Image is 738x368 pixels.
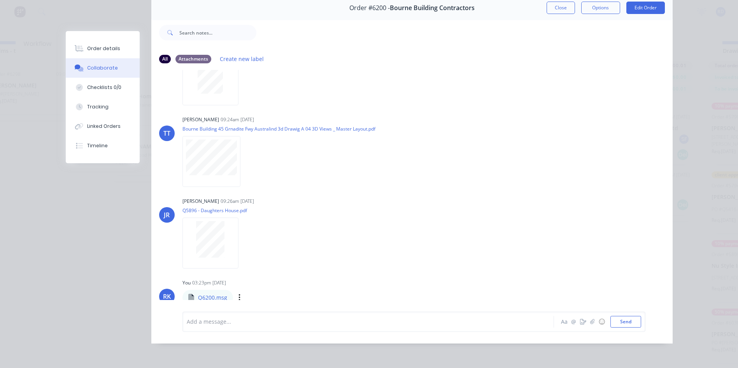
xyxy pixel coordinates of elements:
[216,54,268,64] button: Create new label
[87,84,121,91] div: Checklists 0/0
[597,317,607,326] button: ☺
[198,294,227,302] p: Q6200.msg
[163,129,170,138] div: TT
[221,116,254,123] div: 09:24am [DATE]
[66,97,140,117] button: Tracking
[66,117,140,136] button: Linked Orders
[560,317,569,326] button: Aa
[610,316,641,328] button: Send
[182,207,247,214] p: Q5896 - Daughters House.pdf
[175,55,211,63] div: Attachments
[221,198,254,205] div: 09:26am [DATE]
[163,292,171,301] div: RK
[66,136,140,155] button: Timeline
[547,2,575,14] button: Close
[87,142,108,149] div: Timeline
[182,198,219,205] div: [PERSON_NAME]
[87,103,109,110] div: Tracking
[87,123,121,130] div: Linked Orders
[87,65,118,72] div: Collaborate
[182,116,219,123] div: [PERSON_NAME]
[569,317,578,326] button: @
[66,58,140,78] button: Collaborate
[159,55,171,63] div: All
[390,4,475,12] span: Bourne Building Contractors
[581,2,620,14] button: Options
[349,4,390,12] span: Order #6200 -
[626,2,665,14] button: Edit Order
[179,25,256,40] input: Search notes...
[87,45,120,52] div: Order details
[182,279,191,286] div: You
[182,126,375,132] p: Bourne Building 45 Grnadite Fwy Australind 3d Drawig A 04 3D Views _ Master Layout.pdf
[164,210,170,220] div: JR
[66,78,140,97] button: Checklists 0/0
[192,279,226,286] div: 03:23pm [DATE]
[66,39,140,58] button: Order details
